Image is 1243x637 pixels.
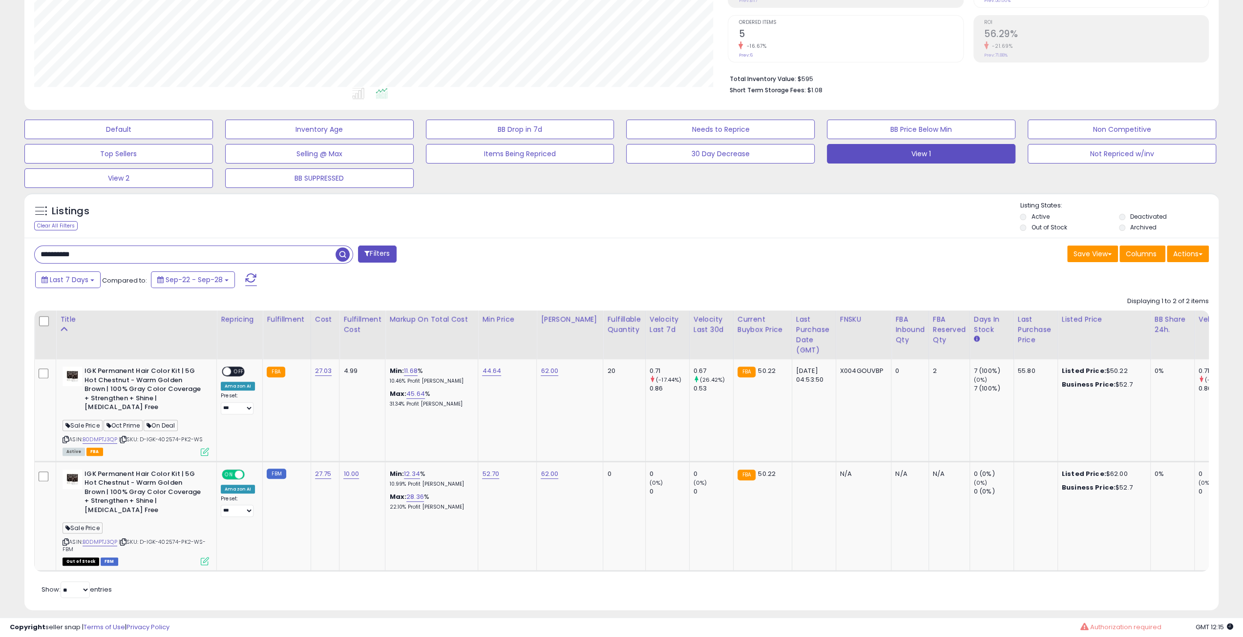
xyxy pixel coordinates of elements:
[840,314,887,325] div: FNSKU
[63,420,103,431] span: Sale Price
[1205,376,1230,384] small: (-17.44%)
[389,470,470,488] div: %
[607,314,641,335] div: Fulfillable Quantity
[84,470,203,517] b: IGK Permanent Hair Color Kit | 5G Hot Chestnut - Warm Golden Brown | 100% Gray Color Coverage + S...
[221,382,255,390] div: Amazon AI
[984,20,1208,25] span: ROI
[737,314,788,335] div: Current Buybox Price
[343,367,378,375] div: 4.99
[729,72,1201,84] li: $595
[1155,367,1187,375] div: 0%
[974,314,1010,335] div: Days In Stock
[989,42,1013,50] small: -21.69%
[343,314,381,335] div: Fulfillment Cost
[974,479,988,487] small: (0%)
[1130,223,1157,231] label: Archived
[389,493,470,511] div: %
[694,479,707,487] small: (0%)
[24,144,213,164] button: Top Sellers
[221,314,258,325] div: Repricing
[1018,314,1053,345] div: Last Purchase Price
[700,376,725,384] small: (26.42%)
[1062,470,1143,478] div: $62.00
[758,366,776,375] span: 50.22
[626,120,815,139] button: Needs to Reprice
[126,622,169,632] a: Privacy Policy
[315,469,332,479] a: 27.75
[1199,487,1238,496] div: 0
[42,585,112,594] span: Show: entries
[738,52,752,58] small: Prev: 6
[796,367,828,384] div: [DATE] 04:53:50
[482,314,532,325] div: Min Price
[221,485,255,493] div: Amazon AI
[737,470,756,480] small: FBA
[694,487,733,496] div: 0
[737,367,756,377] small: FBA
[63,367,82,386] img: 41AGweQRSlL._SL40_.jpg
[231,368,247,376] span: OFF
[389,481,470,488] p: 10.99% Profit [PERSON_NAME]
[144,420,178,431] span: On Deal
[102,276,147,285] span: Compared to:
[267,314,306,325] div: Fulfillment
[650,314,685,335] div: Velocity Last 7d
[151,271,235,288] button: Sep-22 - Sep-28
[694,384,733,393] div: 0.53
[807,85,822,95] span: $1.08
[1199,314,1234,325] div: Velocity
[1062,380,1116,389] b: Business Price:
[10,623,169,632] div: seller snap | |
[694,367,733,375] div: 0.67
[933,470,962,478] div: N/A
[35,271,101,288] button: Last 7 Days
[243,470,259,478] span: OFF
[482,366,501,376] a: 44.64
[729,75,796,83] b: Total Inventory Value:
[60,314,212,325] div: Title
[406,492,424,502] a: 28.36
[738,20,963,25] span: Ordered Items
[315,366,332,376] a: 27.03
[840,367,884,375] div: X004GOUVBP
[119,435,203,443] span: | SKU: D-IGK-402574-PK2-WS
[1167,246,1209,262] button: Actions
[974,335,980,344] small: Days In Stock.
[389,366,404,375] b: Min:
[63,367,209,454] div: ASIN:
[1062,314,1146,325] div: Listed Price
[63,470,209,565] div: ASIN:
[482,469,499,479] a: 52.70
[24,120,213,139] button: Default
[933,367,962,375] div: 2
[974,470,1013,478] div: 0 (0%)
[389,492,406,501] b: Max:
[34,221,78,230] div: Clear All Filters
[974,367,1013,375] div: 7 (100%)
[933,314,966,345] div: FBA Reserved Qty
[1062,483,1116,492] b: Business Price:
[63,522,103,534] span: Sale Price
[650,367,689,375] div: 0.71
[738,28,963,41] h2: 5
[24,168,213,188] button: View 2
[974,384,1013,393] div: 7 (100%)
[1028,144,1216,164] button: Not Repriced w/inv
[223,470,235,478] span: ON
[389,504,470,511] p: 22.10% Profit [PERSON_NAME]
[541,314,599,325] div: [PERSON_NAME]
[389,367,470,385] div: %
[827,120,1015,139] button: BB Price Below Min
[63,470,82,489] img: 41AGweQRSlL._SL40_.jpg
[52,205,89,218] h5: Listings
[221,495,255,517] div: Preset:
[1028,120,1216,139] button: Non Competitive
[404,469,420,479] a: 12.34
[1031,212,1049,221] label: Active
[426,120,614,139] button: BB Drop in 7d
[389,390,470,408] div: %
[1062,366,1106,375] b: Listed Price:
[895,314,925,345] div: FBA inbound Qty
[221,392,255,414] div: Preset:
[974,376,988,384] small: (0%)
